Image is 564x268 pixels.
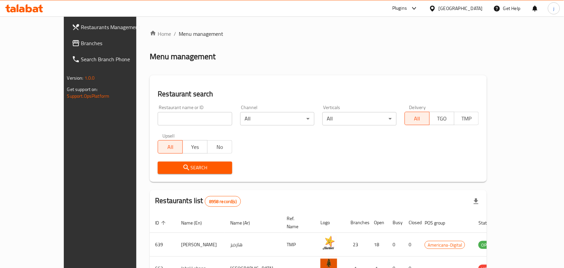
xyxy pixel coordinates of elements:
th: Branches [345,212,369,233]
th: Open [369,212,387,233]
a: Branches [66,35,158,51]
button: TMP [454,112,479,125]
span: Get support on: [67,85,98,94]
td: 639 [150,233,176,257]
button: No [207,140,232,154]
span: POS group [425,219,454,227]
span: TGO [432,114,452,123]
div: Export file [468,193,484,209]
td: 18 [369,233,387,257]
span: j [553,5,554,12]
th: Closed [403,212,419,233]
td: 0 [403,233,419,257]
a: Support.OpsPlatform [67,92,110,100]
span: Branches [81,39,153,47]
span: 1.0.0 [85,74,95,82]
span: All [161,142,180,152]
span: OPEN [478,241,495,249]
button: Yes [182,140,207,154]
span: ID [155,219,168,227]
input: Search for restaurant name or ID.. [158,112,232,125]
th: Logo [315,212,345,233]
td: 23 [345,233,369,257]
div: [GEOGRAPHIC_DATA] [439,5,483,12]
span: Americana-Digital [425,241,465,249]
span: Search [163,164,227,172]
span: Restaurants Management [81,23,153,31]
a: Search Branch Phone [66,51,158,67]
img: Hardee's [320,235,337,252]
div: All [240,112,314,125]
label: Delivery [409,105,426,110]
a: Restaurants Management [66,19,158,35]
button: TGO [429,112,454,125]
span: No [210,142,230,152]
span: Yes [185,142,205,152]
span: Name (Ar) [230,219,259,227]
td: هارديز [225,233,281,257]
div: Plugins [392,4,407,12]
td: 0 [387,233,403,257]
h2: Menu management [150,51,216,62]
h2: Restaurants list [155,196,241,207]
span: Menu management [179,30,223,38]
td: [PERSON_NAME] [176,233,225,257]
td: TMP [281,233,315,257]
span: Search Branch Phone [81,55,153,63]
li: / [174,30,176,38]
label: Upsell [162,133,175,138]
span: Version: [67,74,84,82]
span: 8958 record(s) [205,198,241,205]
button: Search [158,162,232,174]
span: Ref. Name [287,214,307,231]
h2: Restaurant search [158,89,479,99]
a: Home [150,30,171,38]
span: Name (En) [181,219,210,227]
button: All [405,112,430,125]
span: Status [478,219,500,227]
th: Busy [387,212,403,233]
div: All [322,112,397,125]
div: Total records count [205,196,241,207]
button: All [158,140,183,154]
nav: breadcrumb [150,30,487,38]
span: All [408,114,427,123]
span: TMP [457,114,476,123]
